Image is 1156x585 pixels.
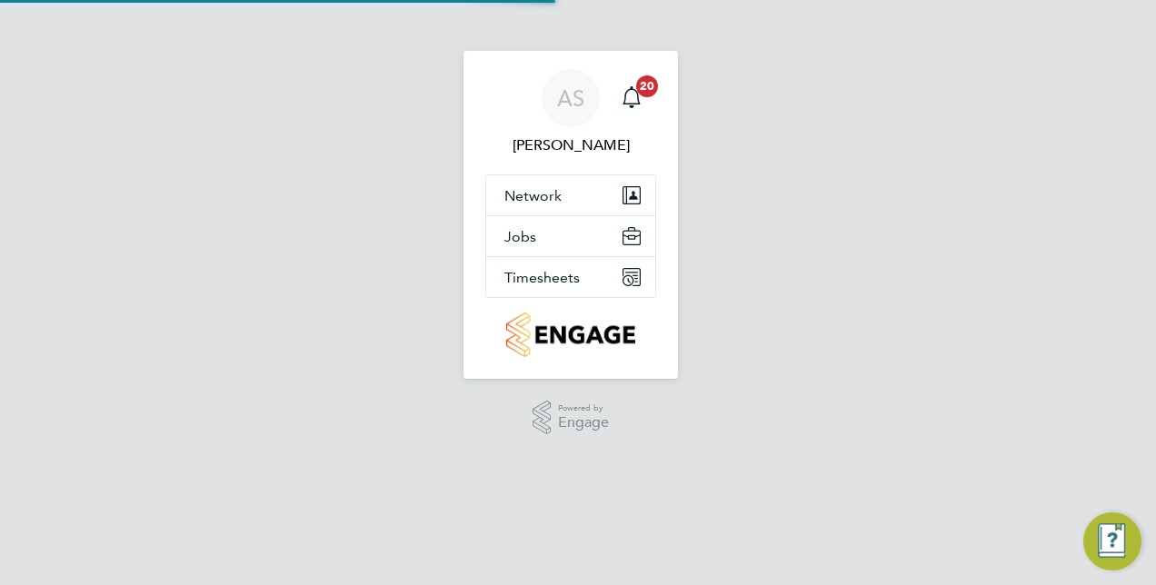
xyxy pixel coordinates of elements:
[485,312,656,357] a: Go to home page
[1083,512,1141,570] button: Engage Resource Center
[486,216,655,256] button: Jobs
[533,401,610,435] a: Powered byEngage
[485,134,656,156] span: Andrew Stanton
[463,51,678,379] nav: Main navigation
[504,228,536,245] span: Jobs
[504,269,580,286] span: Timesheets
[613,69,650,127] a: 20
[485,69,656,156] a: AS[PERSON_NAME]
[558,415,609,431] span: Engage
[557,86,584,110] span: AS
[504,187,562,204] span: Network
[636,75,658,97] span: 20
[486,175,655,215] button: Network
[486,257,655,297] button: Timesheets
[558,401,609,416] span: Powered by
[506,312,634,357] img: countryside-properties-logo-retina.png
